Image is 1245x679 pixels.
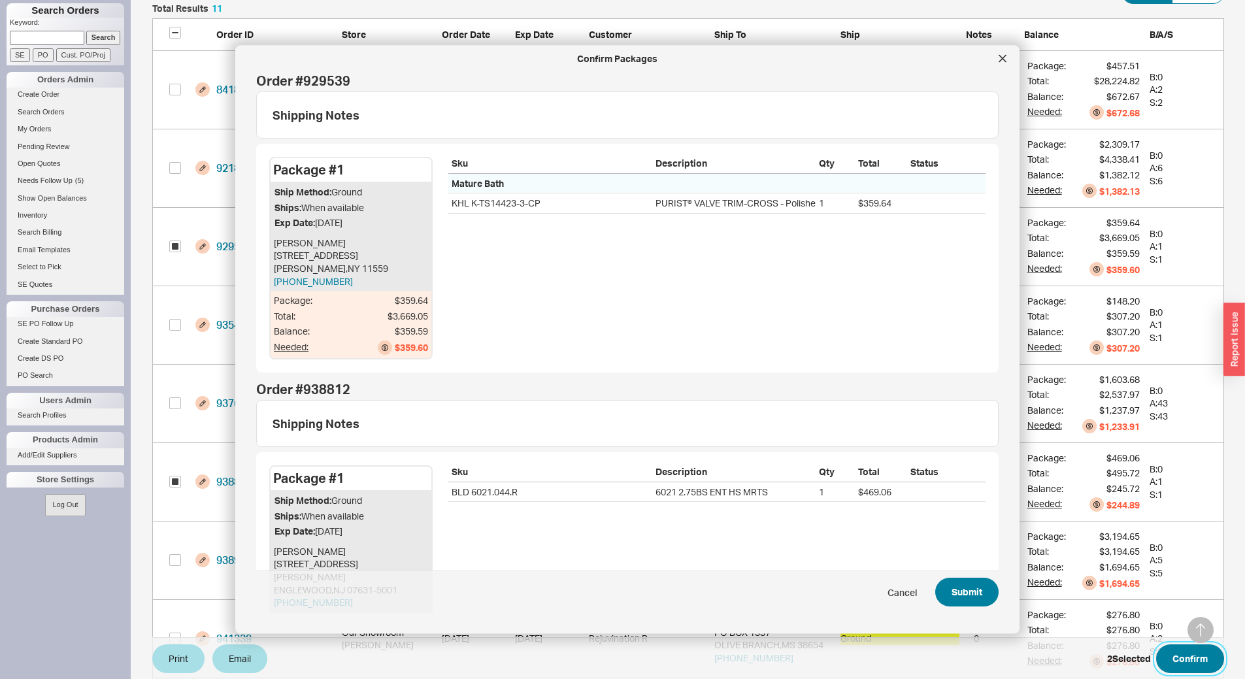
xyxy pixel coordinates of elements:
[652,482,816,501] div: 6021 2.75BS ENT HS MRTS
[274,340,312,354] div: Needed:
[274,274,353,288] button: [PHONE_NUMBER]
[1099,420,1140,433] div: $1,233.91
[1150,567,1216,580] div: S: 5
[1107,652,1151,665] div: 2 Selected
[1027,404,1066,417] div: Balance:
[10,18,124,31] p: Keyword:
[1106,216,1140,229] div: $359.64
[1106,107,1140,120] div: $672.68
[1106,247,1140,260] div: $359.59
[388,309,428,322] div: $3,669.05
[274,494,331,505] span: Ship Method:
[1027,184,1066,198] div: Needed:
[1106,59,1140,73] div: $457.51
[274,510,301,521] span: Ships:
[152,644,205,673] button: Print
[7,432,124,448] div: Products Admin
[1099,185,1140,198] div: $1,382.13
[216,161,252,174] a: 921881
[216,29,254,40] span: Order ID
[7,369,124,382] a: PO Search
[1150,83,1216,96] div: A: 2
[216,397,252,410] a: 937667
[169,651,188,667] span: Print
[1027,59,1066,73] div: Package:
[1150,71,1216,84] div: B: 0
[907,157,986,174] div: Status
[7,260,124,274] a: Select to Pick
[274,525,427,538] div: [DATE]
[1027,467,1066,480] div: Total:
[212,3,222,14] span: 11
[1027,482,1066,495] div: Balance:
[816,465,855,482] div: Qty
[271,541,431,612] div: [STREET_ADDRESS][PERSON_NAME] ENGLEWOOD , NJ 07631-5001
[45,494,85,516] button: Log Out
[1027,373,1066,386] div: Package:
[1150,463,1216,476] div: B: 0
[216,240,252,253] a: 929539
[1099,231,1140,244] div: $3,669.05
[1027,452,1066,465] div: Package:
[1106,482,1140,495] div: $245.72
[935,578,999,607] button: Submit
[1027,530,1066,543] div: Package:
[273,161,344,179] div: Package # 1
[816,193,855,213] div: 1
[274,236,428,249] div: [PERSON_NAME]
[1027,419,1066,433] div: Needed:
[7,157,124,171] a: Open Quotes
[840,29,860,40] span: Ship
[216,554,252,567] a: 938971
[1150,475,1216,488] div: A: 1
[7,122,124,136] a: My Orders
[1150,620,1216,633] div: B: 0
[1027,576,1066,590] div: Needed:
[216,475,252,488] a: 938812
[1027,310,1066,323] div: Total:
[816,482,855,501] div: 1
[855,465,907,482] div: Total
[1027,295,1066,308] div: Package:
[7,243,124,257] a: Email Templates
[1150,410,1216,423] div: S: 43
[652,157,816,174] div: Description
[1150,632,1216,645] div: A: 2
[448,193,652,213] div: KHL K-TS14423-3-CP
[33,48,54,62] input: PO
[515,29,554,40] span: Exp Date
[274,201,301,212] span: Ships:
[1099,138,1140,151] div: $2,309.17
[1099,545,1140,558] div: $3,194.65
[1024,29,1059,40] span: Balance
[273,416,993,430] div: Shipping Notes
[1150,331,1216,344] div: S: 1
[7,352,124,365] a: Create DS PO
[1027,153,1066,166] div: Total:
[1027,90,1066,103] div: Balance:
[1106,623,1140,637] div: $276.80
[1099,153,1140,166] div: $4,338.41
[855,193,907,213] div: $359.64
[448,157,652,174] div: Sku
[1027,138,1066,151] div: Package:
[7,225,124,239] a: Search Billing
[652,465,816,482] div: Description
[1150,174,1216,188] div: S: 6
[18,176,73,184] span: Needs Follow Up
[7,472,124,488] div: Store Settings
[7,448,124,462] a: Add/Edit Suppliers
[1150,227,1216,240] div: B: 0
[1106,608,1140,621] div: $276.80
[442,29,490,40] span: Order Date
[7,278,124,291] a: SE Quotes
[1106,295,1140,308] div: $148.20
[395,325,428,338] div: $359.59
[1094,75,1140,88] div: $28,224.82
[274,493,427,506] div: Ground
[952,585,982,601] span: Submit
[1156,644,1224,673] button: Confirm
[1106,342,1140,355] div: $307.20
[855,482,907,501] div: $469.06
[395,341,428,354] div: $359.60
